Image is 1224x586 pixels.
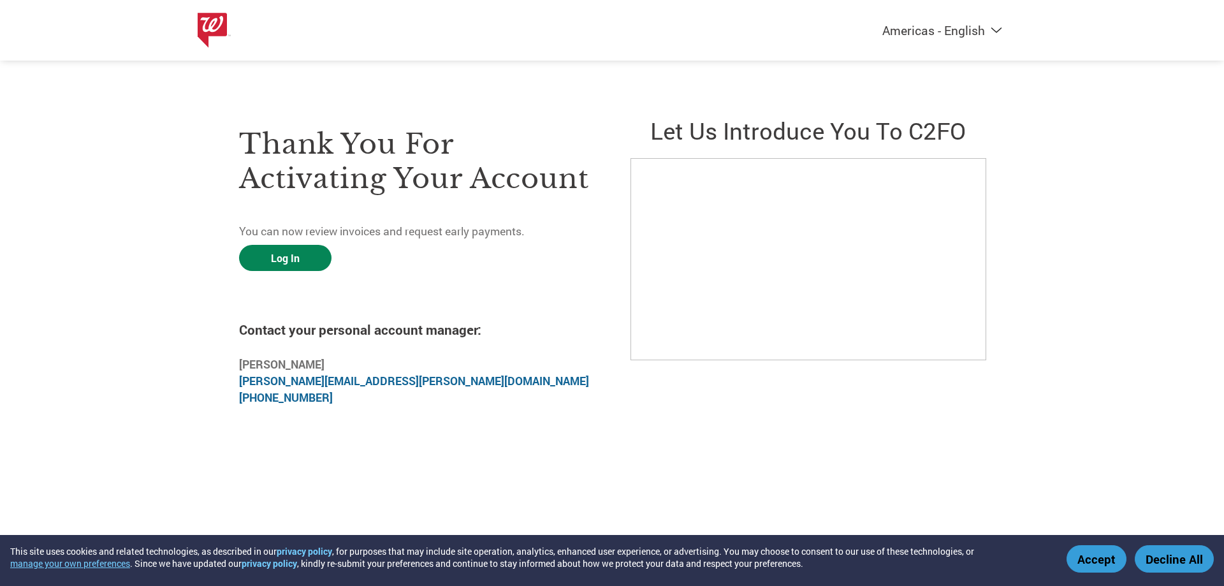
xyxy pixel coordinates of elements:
[239,245,331,271] a: Log In
[198,13,231,48] img: Walgreens
[277,545,332,557] a: privacy policy
[242,557,297,569] a: privacy policy
[1135,545,1214,573] button: Decline All
[630,115,985,146] h2: Let us introduce you to C2FO
[10,557,130,569] button: manage your own preferences
[630,158,986,360] iframe: C2FO Introduction Video
[239,390,333,405] a: [PHONE_NUMBER]
[239,223,594,240] p: You can now review invoices and request early payments.
[239,374,589,388] a: [PERSON_NAME][EMAIL_ADDRESS][PERSON_NAME][DOMAIN_NAME]
[10,545,1048,569] div: This site uses cookies and related technologies, as described in our , for purposes that may incl...
[1067,545,1126,573] button: Accept
[239,127,594,196] h3: Thank you for activating your account
[239,357,324,372] b: [PERSON_NAME]
[239,321,594,339] h4: Contact your personal account manager:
